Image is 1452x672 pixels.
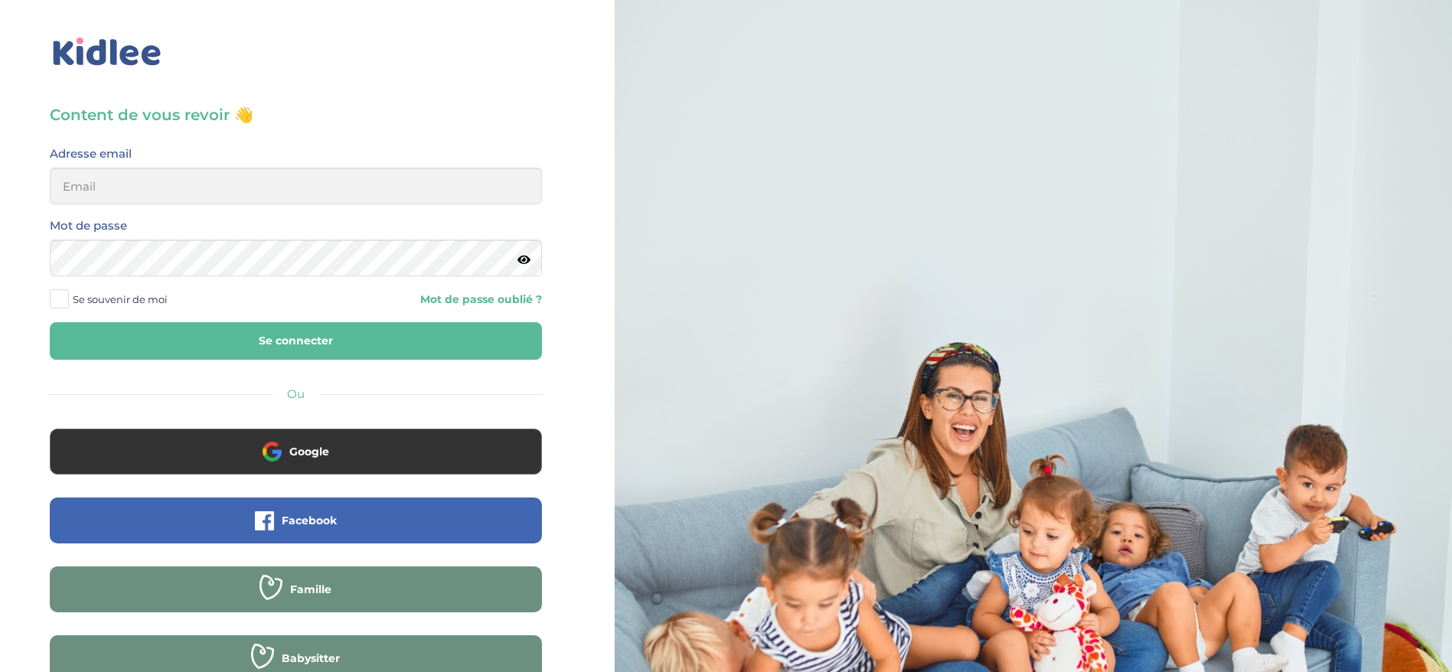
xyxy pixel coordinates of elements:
[282,513,337,528] span: Facebook
[50,566,542,612] button: Famille
[73,289,168,309] span: Se souvenir de moi
[50,34,165,70] img: logo_kidlee_bleu
[50,497,542,543] button: Facebook
[307,292,541,307] a: Mot de passe oublié ?
[50,455,542,469] a: Google
[50,168,542,204] input: Email
[289,444,329,459] span: Google
[50,104,542,126] h3: Content de vous revoir 👋
[282,651,340,666] span: Babysitter
[50,322,542,360] button: Se connecter
[50,144,132,164] label: Adresse email
[50,524,542,538] a: Facebook
[255,511,274,530] img: facebook.png
[50,592,542,607] a: Famille
[287,387,305,401] span: Ou
[290,582,331,597] span: Famille
[50,429,542,475] button: Google
[50,216,127,236] label: Mot de passe
[263,442,282,461] img: google.png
